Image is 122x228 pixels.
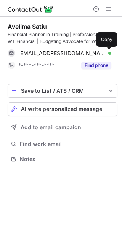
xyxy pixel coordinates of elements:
div: Financial Planner in Training | Professional Year At WT Financial | Budgeting Advocate for Women ... [8,31,117,45]
span: Notes [20,156,114,163]
button: AI write personalized message [8,102,117,116]
button: save-profile-one-click [8,84,117,98]
div: Avelima Satiu [8,23,47,30]
span: Find work email [20,141,114,147]
button: Find work email [8,139,117,149]
button: Reveal Button [81,62,111,69]
div: Save to List / ATS / CRM [21,88,104,94]
button: Notes [8,154,117,165]
button: Add to email campaign [8,120,117,134]
span: [EMAIL_ADDRESS][DOMAIN_NAME] [18,50,106,57]
img: ContactOut v5.3.10 [8,5,53,14]
span: Add to email campaign [21,124,81,130]
span: AI write personalized message [21,106,102,112]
